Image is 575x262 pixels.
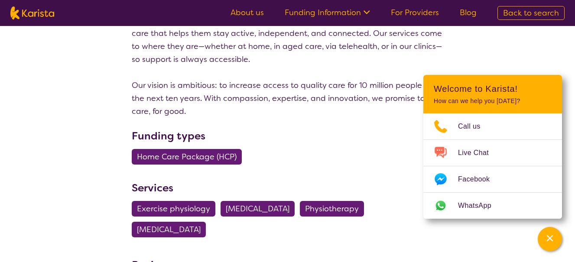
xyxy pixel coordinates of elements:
span: Physiotherapy [305,201,359,217]
h3: Services [132,180,444,196]
a: Home Care Package (HCP) [132,152,247,162]
span: WhatsApp [458,199,502,212]
a: Back to search [497,6,565,20]
ul: Choose channel [423,113,562,219]
span: Live Chat [458,146,499,159]
span: Home Care Package (HCP) [137,149,237,165]
a: Web link opens in a new tab. [423,193,562,219]
span: Back to search [503,8,559,18]
a: Physiotherapy [300,204,369,214]
a: Blog [460,7,477,18]
a: For Providers [391,7,439,18]
div: Channel Menu [423,75,562,219]
span: Our vision is ambitious: to increase access to quality care for 10 million people over the next t... [132,80,441,116]
h2: Welcome to Karista! [434,84,552,94]
a: Exercise physiology [132,204,221,214]
a: Funding Information [285,7,370,18]
span: Facebook [458,173,500,186]
a: About us [231,7,264,18]
span: Exercise physiology [137,201,210,217]
span: [MEDICAL_DATA] [226,201,289,217]
h3: Funding types [132,128,444,144]
img: Karista logo [10,6,54,19]
span: [MEDICAL_DATA] [137,222,201,237]
span: Call us [458,120,491,133]
p: How can we help you [DATE]? [434,97,552,105]
a: [MEDICAL_DATA] [132,224,211,235]
a: [MEDICAL_DATA] [221,204,300,214]
button: Channel Menu [538,227,562,251]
